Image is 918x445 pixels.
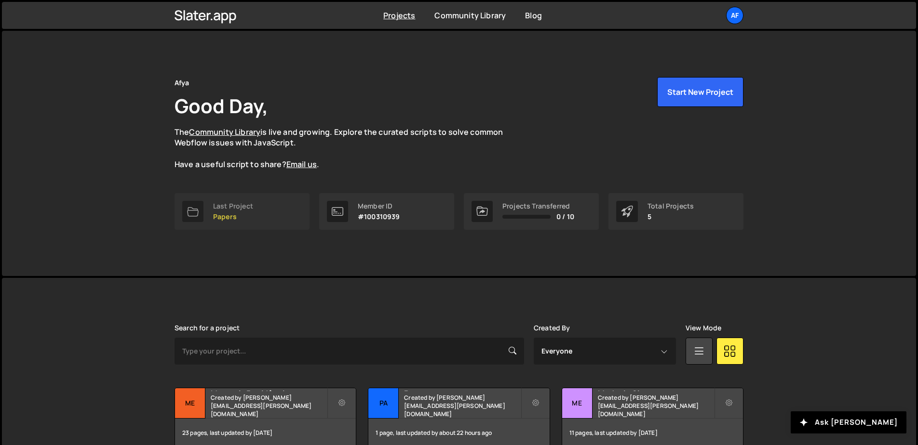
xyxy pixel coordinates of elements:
[383,10,415,21] a: Projects
[175,127,522,170] p: The is live and growing. Explore the curated scripts to solve common Webflow issues with JavaScri...
[434,10,506,21] a: Community Library
[686,324,721,332] label: View Mode
[286,159,317,170] a: Email us
[726,7,743,24] a: Af
[534,324,570,332] label: Created By
[404,393,520,418] small: Created by [PERSON_NAME][EMAIL_ADDRESS][PERSON_NAME][DOMAIN_NAME]
[562,388,593,419] div: Me
[189,127,260,137] a: Community Library
[791,411,906,433] button: Ask [PERSON_NAME]
[358,202,400,210] div: Member ID
[211,393,327,418] small: Created by [PERSON_NAME][EMAIL_ADDRESS][PERSON_NAME][DOMAIN_NAME]
[175,193,310,230] a: Last Project Papers
[502,202,574,210] div: Projects Transferred
[175,324,240,332] label: Search for a project
[404,388,520,391] h2: Papers
[368,388,399,419] div: Pa
[175,338,524,365] input: Type your project...
[213,202,253,210] div: Last Project
[358,213,400,221] p: #100310939
[556,213,574,221] span: 0 / 10
[175,92,268,119] h1: Good Day,
[175,77,189,89] div: Afya
[211,388,327,391] h2: Mentoria Residência
[175,388,205,419] div: Me
[648,213,694,221] p: 5
[648,202,694,210] div: Total Projects
[598,388,714,391] h2: Medcel - Site
[657,77,743,107] button: Start New Project
[525,10,542,21] a: Blog
[213,213,253,221] p: Papers
[598,393,714,418] small: Created by [PERSON_NAME][EMAIL_ADDRESS][PERSON_NAME][DOMAIN_NAME]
